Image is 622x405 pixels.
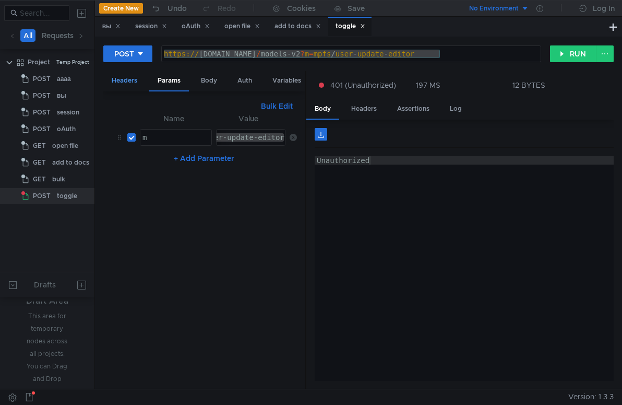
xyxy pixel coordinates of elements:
div: open file [52,138,78,154]
span: Version: 1.3.3 [568,389,614,404]
div: toggle [336,21,365,32]
div: Auth [229,71,260,90]
th: Name [136,112,212,125]
div: bulk [52,171,65,187]
button: Bulk Edit [257,100,297,112]
span: POST [33,188,51,204]
div: вы [57,88,66,103]
div: Cookies [287,2,316,15]
button: POST [103,45,152,62]
div: add to docs [52,155,89,170]
div: Log In [593,2,615,15]
div: toggle [57,188,77,204]
div: add to docs [274,21,321,32]
div: oAuth [57,121,76,137]
span: GET [33,171,46,187]
div: Params [149,71,189,91]
div: session [135,21,167,32]
div: Variables [264,71,309,90]
div: Drafts [34,279,56,291]
div: Headers [103,71,146,90]
div: Undo [168,2,187,15]
div: Body [306,99,339,120]
button: + Add Parameter [170,152,238,165]
div: Redo [218,2,236,15]
button: Requests [39,29,77,42]
button: Create New [99,3,143,14]
span: 401 (Unauthorized) [330,79,396,91]
div: POST [114,48,134,60]
div: Project [28,54,50,70]
div: oAuth [182,21,210,32]
div: Assertions [389,99,438,119]
span: POST [33,121,51,137]
div: No Environment [469,4,519,14]
span: POST [33,105,51,120]
button: RUN [550,45,596,62]
div: вы [102,21,121,32]
span: GET [33,155,46,170]
div: 197 MS [416,80,440,90]
span: GET [33,138,46,154]
div: Body [193,71,225,90]
div: Headers [343,99,385,119]
input: Search... [20,7,63,19]
div: Save [348,5,365,12]
div: аааа [57,71,71,87]
div: session [57,105,79,120]
button: Redo [194,1,243,16]
th: Value [212,112,285,125]
div: Log [441,99,470,119]
div: open file [224,21,260,32]
div: Temp Project [56,54,89,70]
div: 12 BYTES [512,80,545,90]
span: POST [33,88,51,103]
button: All [20,29,35,42]
span: POST [33,71,51,87]
button: Undo [143,1,194,16]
